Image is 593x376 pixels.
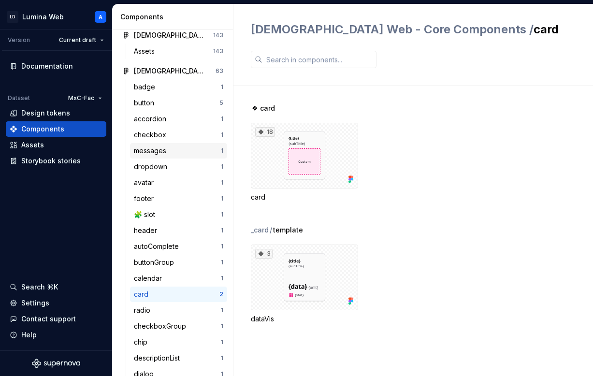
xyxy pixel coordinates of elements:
[221,163,223,171] div: 1
[120,12,229,22] div: Components
[21,108,70,118] div: Design tokens
[134,130,170,140] div: checkbox
[68,94,94,102] span: MxC-Fac
[130,207,227,222] a: 🧩 slot1
[21,298,49,308] div: Settings
[134,305,154,315] div: radio
[251,22,559,37] h2: card
[134,98,158,108] div: button
[221,243,223,250] div: 1
[221,179,223,187] div: 1
[255,249,273,259] div: 3
[6,311,106,327] button: Contact support
[130,143,227,159] a: messages1
[221,115,223,123] div: 1
[130,43,227,59] a: Assets143
[251,123,358,202] div: 18card
[134,258,178,267] div: buttonGroup
[130,271,227,286] a: calendar1
[130,334,227,350] a: chip1
[270,225,272,235] span: /
[6,327,106,343] button: Help
[251,225,269,235] div: _card
[219,290,223,298] div: 2
[134,210,159,219] div: 🧩 slot
[221,306,223,314] div: 1
[213,47,223,55] div: 143
[6,58,106,74] a: Documentation
[130,303,227,318] a: radio1
[134,66,206,76] div: [DEMOGRAPHIC_DATA] Web - Core Components
[221,147,223,155] div: 1
[21,61,73,71] div: Documentation
[130,287,227,302] a: card2
[32,359,80,368] svg: Supernova Logo
[134,30,206,40] div: [DEMOGRAPHIC_DATA] Web - Assets
[130,239,227,254] a: autoComplete1
[252,103,275,113] span: ❖ card
[251,245,358,324] div: 3dataVis
[21,140,44,150] div: Assets
[134,353,184,363] div: descriptionList
[134,178,158,188] div: avatar
[130,111,227,127] a: accordion1
[221,338,223,346] div: 1
[134,114,170,124] div: accordion
[221,227,223,234] div: 1
[130,79,227,95] a: badge1
[130,127,227,143] a: checkbox1
[251,22,534,36] span: [DEMOGRAPHIC_DATA] Web - Core Components /
[7,11,18,23] div: LD
[221,195,223,202] div: 1
[6,137,106,153] a: Assets
[2,6,110,27] button: LDLumina WebA
[251,314,358,324] div: dataVis
[221,259,223,266] div: 1
[130,350,227,366] a: descriptionList1
[134,337,151,347] div: chip
[118,63,227,79] a: [DEMOGRAPHIC_DATA] Web - Core Components63
[130,318,227,334] a: checkboxGroup1
[219,99,223,107] div: 5
[221,354,223,362] div: 1
[130,223,227,238] a: header1
[221,322,223,330] div: 1
[134,274,166,283] div: calendar
[134,46,159,56] div: Assets
[6,105,106,121] a: Design tokens
[6,121,106,137] a: Components
[55,33,108,47] button: Current draft
[6,153,106,169] a: Storybook stories
[130,159,227,174] a: dropdown1
[213,31,223,39] div: 143
[221,211,223,218] div: 1
[216,67,223,75] div: 63
[21,282,58,292] div: Search ⌘K
[134,82,159,92] div: badge
[21,124,64,134] div: Components
[134,162,171,172] div: dropdown
[8,36,30,44] div: Version
[99,13,102,21] div: A
[21,156,81,166] div: Storybook stories
[134,321,190,331] div: checkboxGroup
[134,289,152,299] div: card
[130,255,227,270] a: buttonGroup1
[130,191,227,206] a: footer1
[59,36,96,44] span: Current draft
[8,94,30,102] div: Dataset
[134,194,158,203] div: footer
[118,28,227,43] a: [DEMOGRAPHIC_DATA] Web - Assets143
[251,192,358,202] div: card
[6,279,106,295] button: Search ⌘K
[134,242,183,251] div: autoComplete
[130,95,227,111] a: button5
[134,226,161,235] div: header
[221,83,223,91] div: 1
[6,295,106,311] a: Settings
[22,12,64,22] div: Lumina Web
[221,275,223,282] div: 1
[255,127,275,137] div: 18
[64,91,106,105] button: MxC-Fac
